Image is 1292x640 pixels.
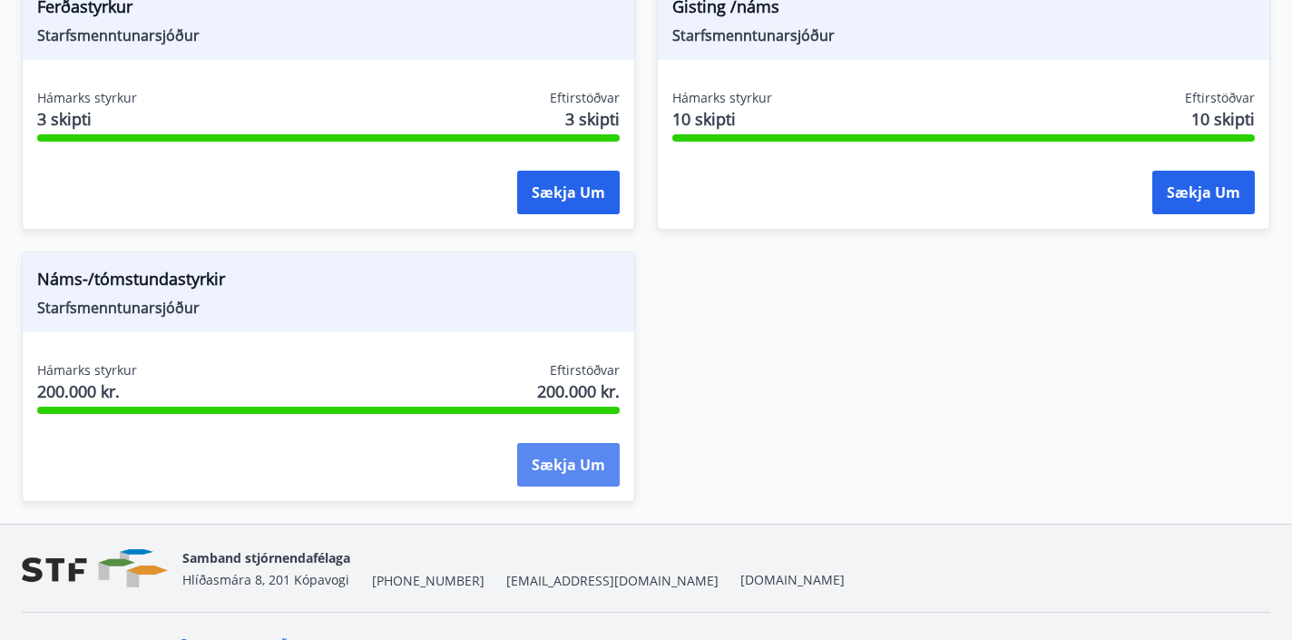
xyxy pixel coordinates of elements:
[37,107,137,131] span: 3 skipti
[517,171,620,214] button: Sækja um
[550,89,620,107] span: Eftirstöðvar
[517,443,620,487] button: Sækja um
[565,107,620,131] span: 3 skipti
[182,571,349,588] span: Hlíðasmára 8, 201 Kópavogi
[1191,107,1255,131] span: 10 skipti
[37,267,620,298] span: Náms-/tómstundastyrkir
[372,572,484,590] span: [PHONE_NUMBER]
[22,549,168,588] img: vjCaq2fThgY3EUYqSgpjEiBg6WP39ov69hlhuPVN.png
[37,89,137,107] span: Hámarks styrkur
[1185,89,1255,107] span: Eftirstöðvar
[37,25,620,45] span: Starfsmenntunarsjóður
[1152,171,1255,214] button: Sækja um
[537,379,620,403] span: 200.000 kr.
[506,572,719,590] span: [EMAIL_ADDRESS][DOMAIN_NAME]
[37,298,620,318] span: Starfsmenntunarsjóður
[37,379,137,403] span: 200.000 kr.
[672,89,772,107] span: Hámarks styrkur
[37,361,137,379] span: Hámarks styrkur
[740,571,845,588] a: [DOMAIN_NAME]
[182,549,350,566] span: Samband stjórnendafélaga
[672,107,772,131] span: 10 skipti
[550,361,620,379] span: Eftirstöðvar
[672,25,1255,45] span: Starfsmenntunarsjóður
